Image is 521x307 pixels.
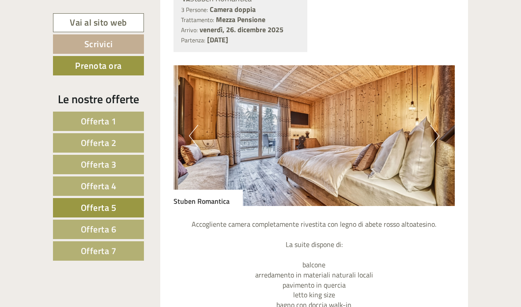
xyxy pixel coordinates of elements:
[81,114,117,128] span: Offerta 1
[181,15,214,24] small: Trattamento:
[174,65,455,206] img: image
[81,244,117,258] span: Offerta 7
[81,201,117,214] span: Offerta 5
[81,157,117,171] span: Offerta 3
[81,222,117,236] span: Offerta 6
[81,136,117,150] span: Offerta 2
[189,125,198,147] button: Previous
[200,24,283,35] b: venerdì, 26. dicembre 2025
[174,190,243,206] div: Stuben Romantica
[53,91,144,107] div: Le nostre offerte
[81,179,117,193] span: Offerta 4
[210,4,256,15] b: Camera doppia
[53,34,144,54] a: Scrivici
[53,13,144,32] a: Vai al sito web
[181,36,205,45] small: Partenza:
[216,14,265,25] b: Mezza Pensione
[181,26,198,34] small: Arrivo:
[430,125,439,147] button: Next
[207,34,228,45] b: [DATE]
[53,56,144,75] a: Prenota ora
[181,5,208,14] small: 3 Persone:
